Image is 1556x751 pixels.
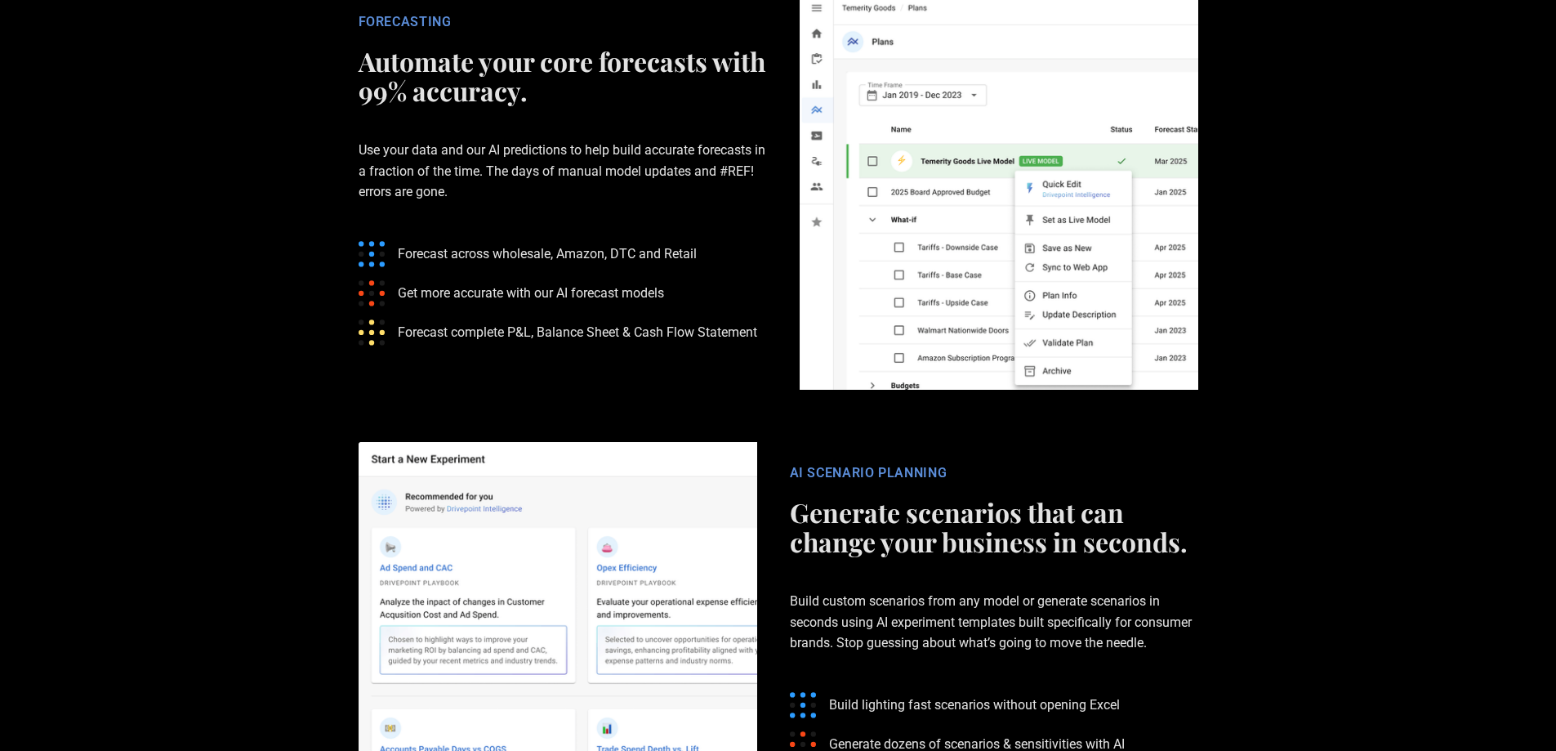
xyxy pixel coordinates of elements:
[359,114,767,228] p: Use your data and our AI predictions to help build accurate forecasts in a fraction of the time. ...
[398,322,757,342] p: Forecast complete P&L, Balance Sheet & Cash Flow Statement
[790,465,1198,481] div: AI SCENARIO PLANNING
[829,695,1120,715] p: Build lighting fast scenarios without opening Excel
[790,565,1198,679] p: Build custom scenarios from any model or generate scenarios in seconds using AI experiment templa...
[359,47,767,105] h2: Automate your core forecasts with 99% accuracy.
[790,498,1198,557] h2: Generate scenarios that can change your business in seconds.
[359,14,767,30] div: FORECASTING
[398,283,664,303] p: Get more accurate with our AI forecast models
[398,244,697,264] p: Forecast across wholesale, Amazon, DTC and Retail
